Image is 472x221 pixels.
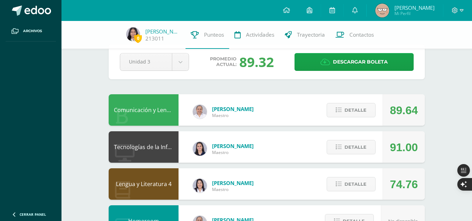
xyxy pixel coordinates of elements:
[344,141,366,154] span: Detalle
[327,103,376,117] button: Detalle
[349,31,374,38] span: Contactos
[295,53,414,71] a: Descargar boleta
[109,94,179,126] div: Comunicación y Lenguaje L3 Inglés 4
[229,21,279,49] a: Actividades
[279,21,330,49] a: Trayectoria
[210,56,237,67] span: Promedio actual:
[193,142,207,156] img: dbcf09110664cdb6f63fe058abfafc14.png
[145,35,164,42] a: 213011
[390,95,418,126] div: 89.64
[327,140,376,154] button: Detalle
[212,149,254,155] span: Maestro
[344,104,366,117] span: Detalle
[327,177,376,191] button: Detalle
[390,132,418,163] div: 91.00
[109,168,179,200] div: Lengua y Literatura 4
[212,105,254,112] span: [PERSON_NAME]
[20,212,46,217] span: Cerrar panel
[246,31,274,38] span: Actividades
[193,105,207,119] img: 04fbc0eeb5f5f8cf55eb7ff53337e28b.png
[120,53,189,71] a: Unidad 3
[212,179,254,186] span: [PERSON_NAME]
[204,31,224,38] span: Punteos
[333,53,388,71] span: Descargar boleta
[109,131,179,163] div: Tecnologías de la Información y la Comunicación 4
[344,178,366,191] span: Detalle
[330,21,379,49] a: Contactos
[212,112,254,118] span: Maestro
[6,21,56,42] a: Archivos
[297,31,325,38] span: Trayectoria
[129,53,163,70] span: Unidad 3
[212,142,254,149] span: [PERSON_NAME]
[239,53,274,71] div: 89.32
[23,28,42,34] span: Archivos
[193,179,207,193] img: fd1196377973db38ffd7ffd912a4bf7e.png
[134,34,142,43] span: 0
[126,27,140,41] img: ce4f15759383523c6362ed3abaa7df91.png
[390,169,418,200] div: 74.76
[375,3,389,17] img: 4f584a23ab57ed1d5ae0c4d956f68ee2.png
[212,186,254,192] span: Maestro
[145,28,180,35] a: [PERSON_NAME]
[394,10,435,16] span: Mi Perfil
[394,4,435,11] span: [PERSON_NAME]
[186,21,229,49] a: Punteos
